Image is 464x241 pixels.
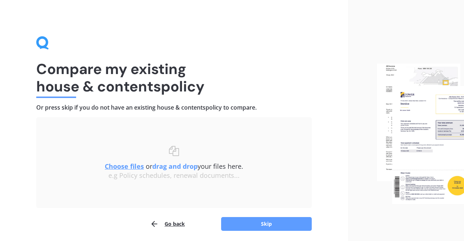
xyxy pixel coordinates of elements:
[221,217,312,231] button: Skip
[377,64,464,204] img: files.webp
[105,162,144,171] u: Choose files
[51,172,297,180] div: e.g Policy schedules, renewal documents...
[36,60,312,95] h1: Compare my existing house & contents policy
[36,104,312,111] h4: Or press skip if you do not have an existing house & contents policy to compare.
[150,217,185,231] button: Go back
[105,162,243,171] span: or your files here.
[152,162,198,171] b: drag and drop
